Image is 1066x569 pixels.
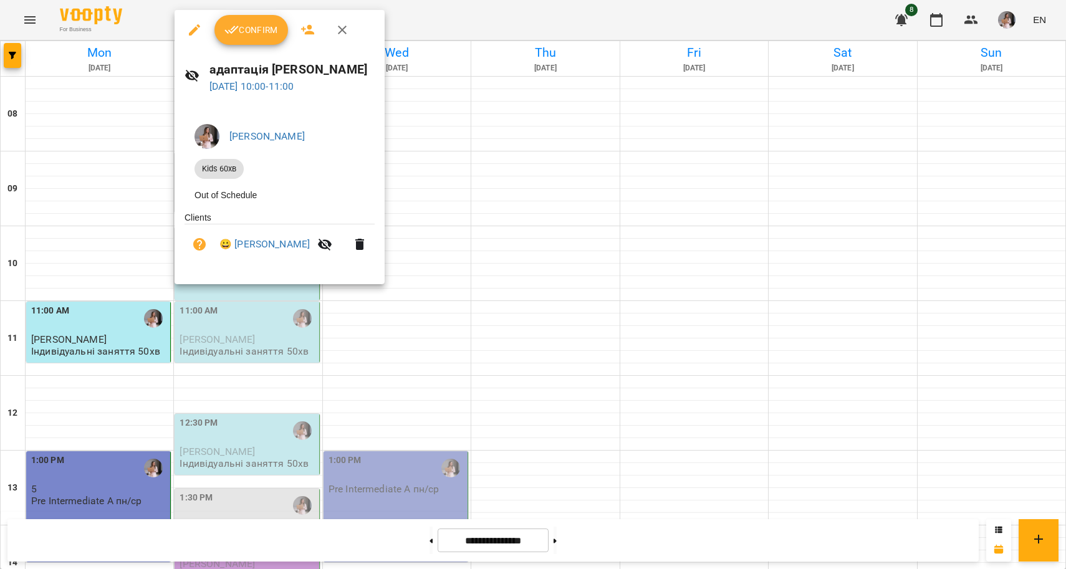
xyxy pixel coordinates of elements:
button: Unpaid. Bill the attendance? [185,229,214,259]
a: [DATE] 10:00-11:00 [209,80,294,92]
span: Kids 60хв [194,163,244,175]
a: [PERSON_NAME] [229,130,305,142]
li: Out of Schedule [185,184,375,206]
img: b3d641f4c4777ccbd52dfabb287f3e8a.jpg [194,124,219,149]
button: Confirm [214,15,288,45]
span: Confirm [224,22,278,37]
ul: Clients [185,211,375,269]
h6: адаптація [PERSON_NAME] [209,60,375,79]
a: 😀 [PERSON_NAME] [219,237,310,252]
